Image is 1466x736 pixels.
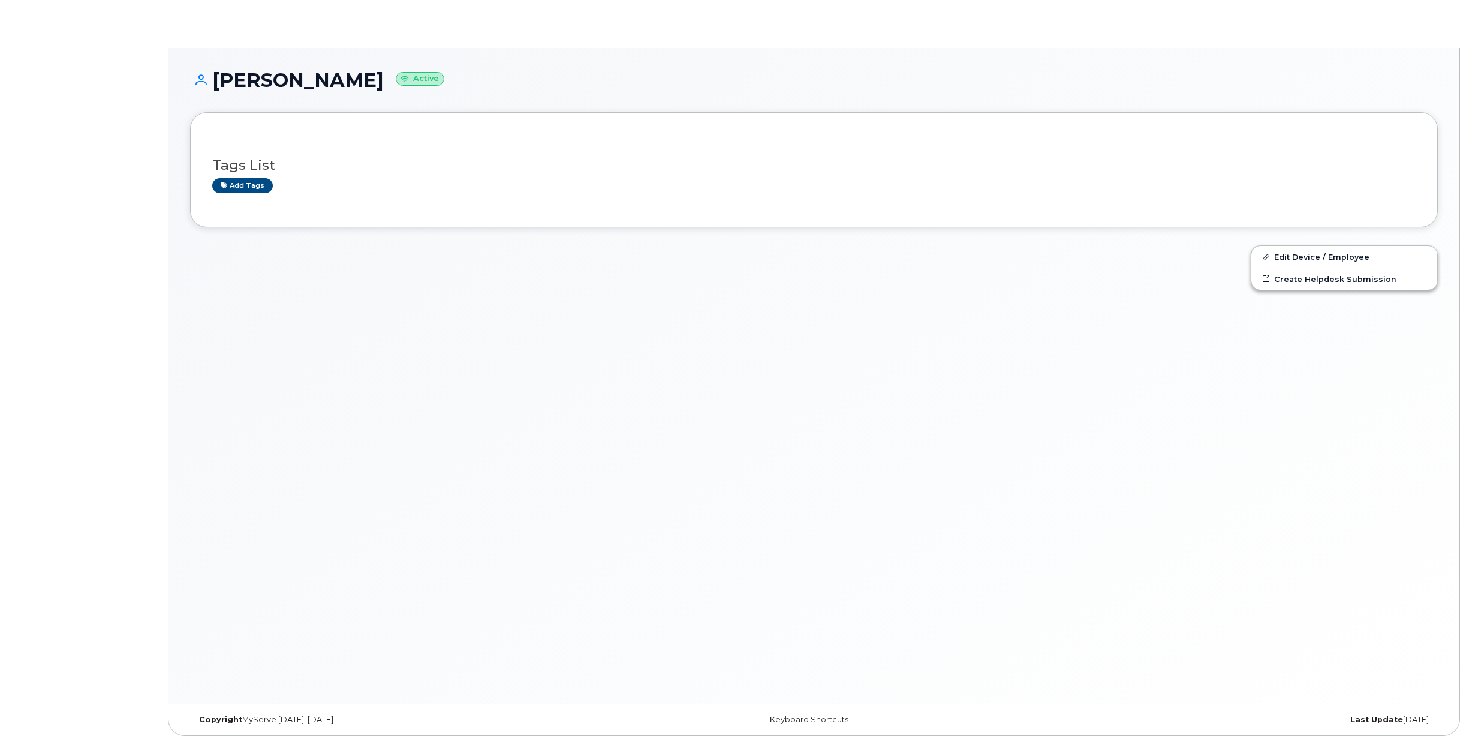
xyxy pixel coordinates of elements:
[396,72,444,86] small: Active
[1022,715,1438,725] div: [DATE]
[1251,268,1437,290] a: Create Helpdesk Submission
[770,715,848,724] a: Keyboard Shortcuts
[212,158,1416,173] h3: Tags List
[199,715,242,724] strong: Copyright
[1350,715,1403,724] strong: Last Update
[190,70,1438,91] h1: [PERSON_NAME]
[212,178,273,193] a: Add tags
[1251,246,1437,268] a: Edit Device / Employee
[190,715,606,725] div: MyServe [DATE]–[DATE]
